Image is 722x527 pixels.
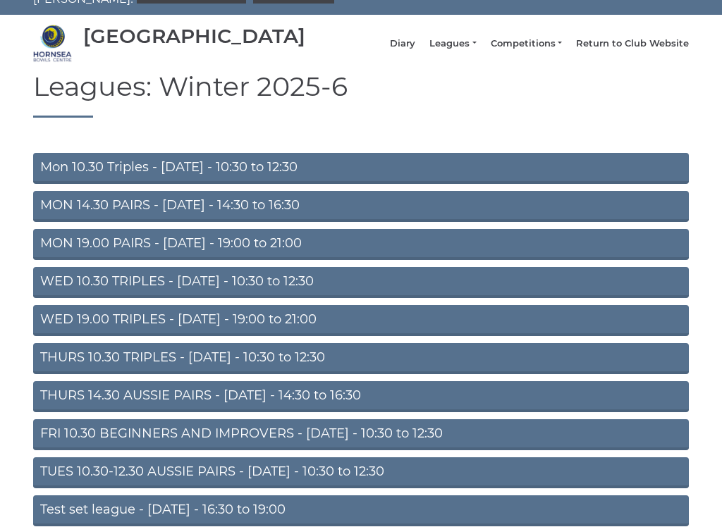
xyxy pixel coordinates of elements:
a: WED 19.00 TRIPLES - [DATE] - 19:00 to 21:00 [33,306,689,337]
a: MON 14.30 PAIRS - [DATE] - 14:30 to 16:30 [33,192,689,223]
div: [GEOGRAPHIC_DATA] [83,26,305,48]
a: WED 10.30 TRIPLES - [DATE] - 10:30 to 12:30 [33,268,689,299]
a: FRI 10.30 BEGINNERS AND IMPROVERS - [DATE] - 10:30 to 12:30 [33,420,689,451]
img: Hornsea Bowls Centre [33,25,72,63]
a: Return to Club Website [576,38,689,51]
a: Competitions [491,38,562,51]
a: THURS 14.30 AUSSIE PAIRS - [DATE] - 14:30 to 16:30 [33,382,689,413]
a: TUES 10.30-12.30 AUSSIE PAIRS - [DATE] - 10:30 to 12:30 [33,458,689,489]
a: MON 19.00 PAIRS - [DATE] - 19:00 to 21:00 [33,230,689,261]
a: Diary [390,38,415,51]
a: Leagues [429,38,476,51]
a: THURS 10.30 TRIPLES - [DATE] - 10:30 to 12:30 [33,344,689,375]
a: Mon 10.30 Triples - [DATE] - 10:30 to 12:30 [33,154,689,185]
h1: Leagues: Winter 2025-6 [33,73,689,118]
a: Test set league - [DATE] - 16:30 to 19:00 [33,496,689,527]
